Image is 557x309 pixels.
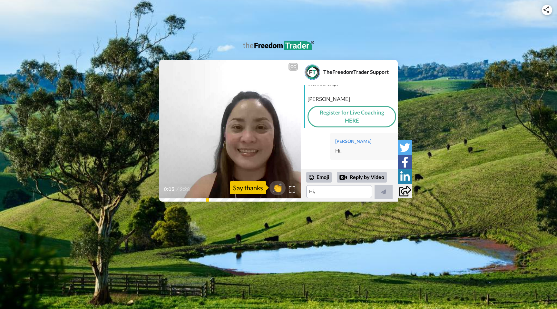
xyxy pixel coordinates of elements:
[305,65,320,80] img: Profile Image
[243,41,314,50] img: logo
[335,138,393,145] div: [PERSON_NAME]
[306,172,332,182] div: Emoji
[230,181,266,194] div: Say thanks
[335,147,393,154] div: Hi,
[543,6,549,13] img: ic_share.svg
[337,172,387,183] div: Reply by Video
[289,64,297,70] div: CC
[164,185,175,193] span: 0:03
[180,185,191,193] span: 2:28
[339,174,347,181] div: Reply by Video
[176,185,179,193] span: /
[269,183,286,193] span: 👏
[269,181,286,195] button: 👏
[289,186,295,193] img: Full screen
[308,106,396,127] a: Register for Live Coaching HERE
[323,69,397,75] div: TheFreedomTrader Support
